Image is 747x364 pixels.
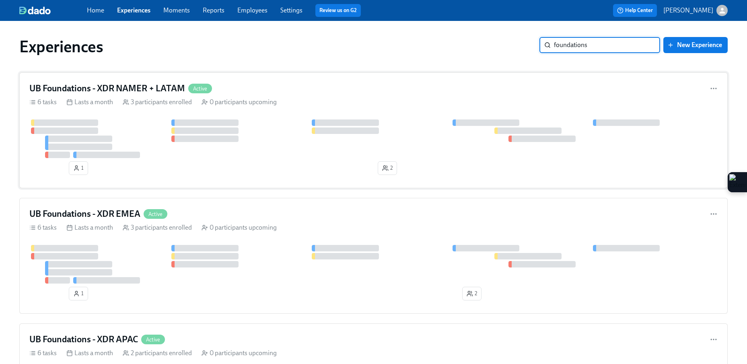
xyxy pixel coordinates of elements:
[29,349,57,358] div: 6 tasks
[202,223,277,232] div: 0 participants upcoming
[73,164,84,172] span: 1
[202,349,277,358] div: 0 participants upcoming
[123,349,192,358] div: 2 participants enrolled
[663,37,728,53] button: New Experience
[19,6,51,14] img: dado
[315,4,361,17] button: Review us on G2
[382,164,393,172] span: 2
[188,86,212,92] span: Active
[69,161,88,175] button: 1
[613,4,657,17] button: Help Center
[29,82,185,95] h4: UB Foundations - XDR NAMER + LATAM
[554,37,660,53] input: Search by name
[144,211,167,217] span: Active
[66,223,113,232] div: Lasts a month
[19,6,87,14] a: dado
[29,208,140,220] h4: UB Foundations - XDR EMEA
[87,6,104,14] a: Home
[123,223,192,232] div: 3 participants enrolled
[669,41,722,49] span: New Experience
[29,98,57,107] div: 6 tasks
[123,98,192,107] div: 3 participants enrolled
[66,98,113,107] div: Lasts a month
[29,333,138,345] h4: UB Foundations - XDR APAC
[117,6,150,14] a: Experiences
[73,290,84,298] span: 1
[378,161,397,175] button: 2
[663,6,713,15] p: [PERSON_NAME]
[19,72,728,188] a: UB Foundations - XDR NAMER + LATAMActive6 tasks Lasts a month 3 participants enrolled 0 participa...
[203,6,224,14] a: Reports
[729,174,745,190] img: Extension Icon
[237,6,268,14] a: Employees
[462,287,482,300] button: 2
[66,349,113,358] div: Lasts a month
[19,37,103,56] h1: Experiences
[617,6,653,14] span: Help Center
[467,290,477,298] span: 2
[319,6,357,14] a: Review us on G2
[202,98,277,107] div: 0 participants upcoming
[163,6,190,14] a: Moments
[663,5,728,16] button: [PERSON_NAME]
[280,6,303,14] a: Settings
[141,337,165,343] span: Active
[19,198,728,314] a: UB Foundations - XDR EMEAActive6 tasks Lasts a month 3 participants enrolled 0 participants upcom...
[29,223,57,232] div: 6 tasks
[69,287,88,300] button: 1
